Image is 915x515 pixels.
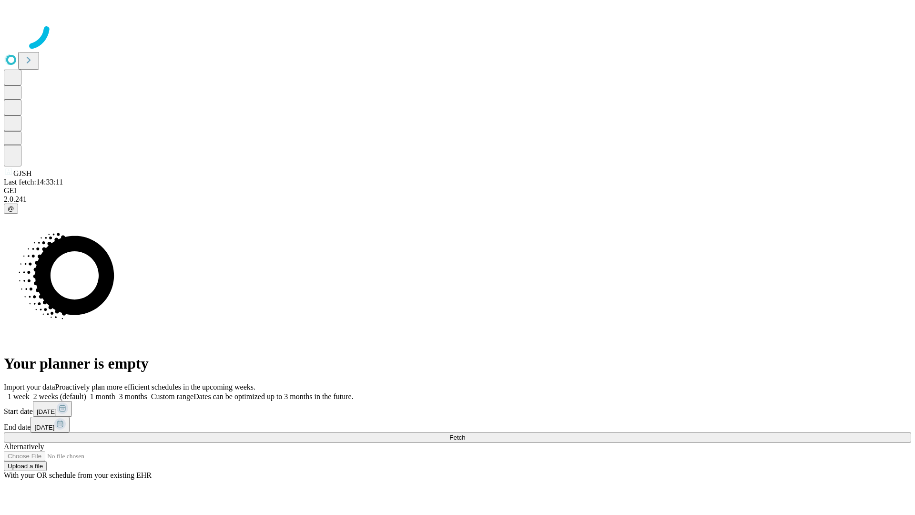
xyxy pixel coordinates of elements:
[4,417,911,433] div: End date
[449,434,465,441] span: Fetch
[8,205,14,212] span: @
[30,417,70,433] button: [DATE]
[4,186,911,195] div: GEI
[8,392,30,401] span: 1 week
[151,392,193,401] span: Custom range
[119,392,147,401] span: 3 months
[4,355,911,372] h1: Your planner is empty
[4,204,18,214] button: @
[13,169,31,177] span: GJSH
[33,392,86,401] span: 2 weeks (default)
[90,392,115,401] span: 1 month
[4,461,47,471] button: Upload a file
[4,178,63,186] span: Last fetch: 14:33:11
[193,392,353,401] span: Dates can be optimized up to 3 months in the future.
[4,383,55,391] span: Import your data
[4,433,911,443] button: Fetch
[34,424,54,431] span: [DATE]
[4,471,152,479] span: With your OR schedule from your existing EHR
[4,401,911,417] div: Start date
[4,195,911,204] div: 2.0.241
[4,443,44,451] span: Alternatively
[33,401,72,417] button: [DATE]
[55,383,255,391] span: Proactively plan more efficient schedules in the upcoming weeks.
[37,408,57,415] span: [DATE]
